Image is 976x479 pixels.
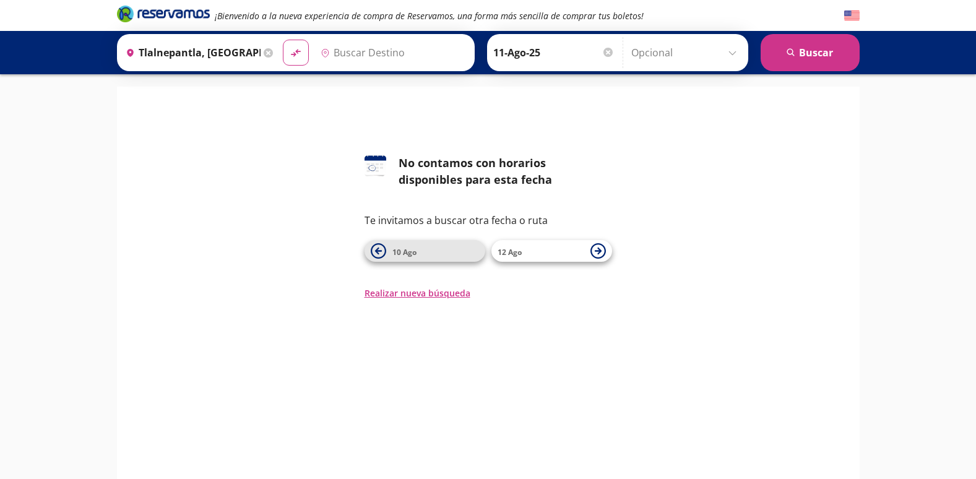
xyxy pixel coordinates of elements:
[316,37,468,68] input: Buscar Destino
[365,240,485,262] button: 10 Ago
[365,287,470,300] button: Realizar nueva búsqueda
[844,8,860,24] button: English
[392,247,417,257] span: 10 Ago
[215,10,644,22] em: ¡Bienvenido a la nueva experiencia de compra de Reservamos, una forma más sencilla de comprar tus...
[498,247,522,257] span: 12 Ago
[121,37,261,68] input: Buscar Origen
[491,240,612,262] button: 12 Ago
[117,4,210,27] a: Brand Logo
[493,37,615,68] input: Elegir Fecha
[761,34,860,71] button: Buscar
[365,213,612,228] p: Te invitamos a buscar otra fecha o ruta
[631,37,742,68] input: Opcional
[117,4,210,23] i: Brand Logo
[399,155,612,188] div: No contamos con horarios disponibles para esta fecha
